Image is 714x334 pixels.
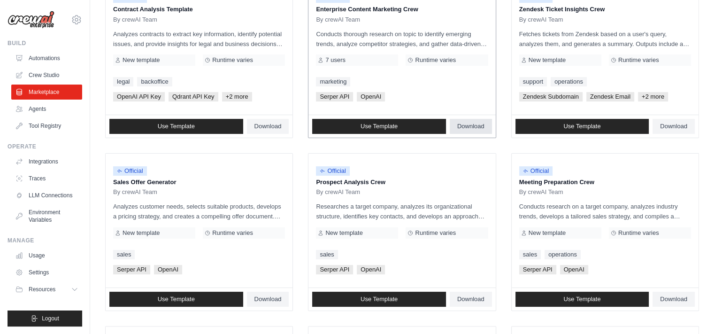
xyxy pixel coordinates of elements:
p: Fetches tickets from Zendesk based on a user's query, analyzes them, and generates a summary. Out... [519,29,691,49]
a: LLM Connections [11,188,82,203]
p: Analyzes customer needs, selects suitable products, develops a pricing strategy, and creates a co... [113,202,285,221]
a: sales [113,250,135,259]
button: Resources [11,282,82,297]
a: Use Template [515,292,649,307]
span: OpenAI [357,265,385,274]
p: Sales Offer Generator [113,178,285,187]
span: Serper API [316,92,353,101]
span: Zendesk Subdomain [519,92,583,101]
span: OpenAI API Key [113,92,165,101]
a: Download [450,292,492,307]
a: operations [545,250,581,259]
span: Zendesk Email [586,92,634,101]
span: Download [254,123,282,130]
div: Build [8,39,82,47]
div: Operate [8,143,82,150]
span: By crewAI Team [316,16,360,23]
a: legal [113,77,133,86]
span: Use Template [158,123,195,130]
span: Official [316,166,350,176]
a: support [519,77,547,86]
span: New template [123,229,160,237]
span: Runtime varies [212,56,253,64]
a: backoffice [137,77,172,86]
span: Download [457,295,484,303]
img: Logo [8,11,54,29]
span: By crewAI Team [113,188,157,196]
span: +2 more [222,92,252,101]
span: Runtime varies [618,56,659,64]
span: Serper API [113,265,150,274]
span: Download [660,295,687,303]
a: Settings [11,265,82,280]
span: Resources [29,286,55,293]
a: Usage [11,248,82,263]
span: Runtime varies [415,56,456,64]
a: Crew Studio [11,68,82,83]
p: Enterprise Content Marketing Crew [316,5,488,14]
a: Traces [11,171,82,186]
span: OpenAI [357,92,385,101]
span: New template [529,56,566,64]
a: Marketplace [11,85,82,100]
span: OpenAI [154,265,182,274]
a: Use Template [312,119,446,134]
p: Conducts thorough research on topic to identify emerging trends, analyze competitor strategies, a... [316,29,488,49]
a: Use Template [109,292,243,307]
a: Download [247,119,289,134]
p: Meeting Preparation Crew [519,178,691,187]
a: Use Template [515,119,649,134]
a: Download [653,119,695,134]
button: Logout [8,311,82,326]
span: Use Template [361,123,398,130]
a: Agents [11,101,82,117]
p: Prospect Analysis Crew [316,178,488,187]
span: By crewAI Team [113,16,157,23]
span: Download [254,295,282,303]
span: Serper API [316,265,353,274]
span: Runtime varies [618,229,659,237]
span: Official [519,166,553,176]
a: sales [316,250,338,259]
p: Researches a target company, analyzes its organizational structure, identifies key contacts, and ... [316,202,488,221]
span: Use Template [361,295,398,303]
span: Serper API [519,265,556,274]
a: sales [519,250,541,259]
span: Official [113,166,147,176]
p: Zendesk Ticket Insights Crew [519,5,691,14]
span: Use Template [563,123,600,130]
a: Download [450,119,492,134]
a: Download [247,292,289,307]
span: Runtime varies [212,229,253,237]
span: New template [123,56,160,64]
span: 7 users [325,56,345,64]
span: Runtime varies [415,229,456,237]
p: Analyzes contracts to extract key information, identify potential issues, and provide insights fo... [113,29,285,49]
span: Logout [42,315,59,322]
a: Use Template [312,292,446,307]
p: Contract Analysis Template [113,5,285,14]
span: Download [660,123,687,130]
a: Integrations [11,154,82,169]
a: Automations [11,51,82,66]
div: Manage [8,237,82,244]
a: Use Template [109,119,243,134]
span: By crewAI Team [519,16,563,23]
span: By crewAI Team [519,188,563,196]
p: Conducts research on a target company, analyzes industry trends, develops a tailored sales strate... [519,202,691,221]
a: Environment Variables [11,205,82,227]
span: New template [325,229,362,237]
span: By crewAI Team [316,188,360,196]
a: Download [653,292,695,307]
a: Tool Registry [11,118,82,133]
span: OpenAI [560,265,588,274]
span: New template [529,229,566,237]
span: Qdrant API Key [169,92,218,101]
a: operations [551,77,587,86]
span: +2 more [638,92,668,101]
span: Download [457,123,484,130]
span: Use Template [563,295,600,303]
a: marketing [316,77,350,86]
span: Use Template [158,295,195,303]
